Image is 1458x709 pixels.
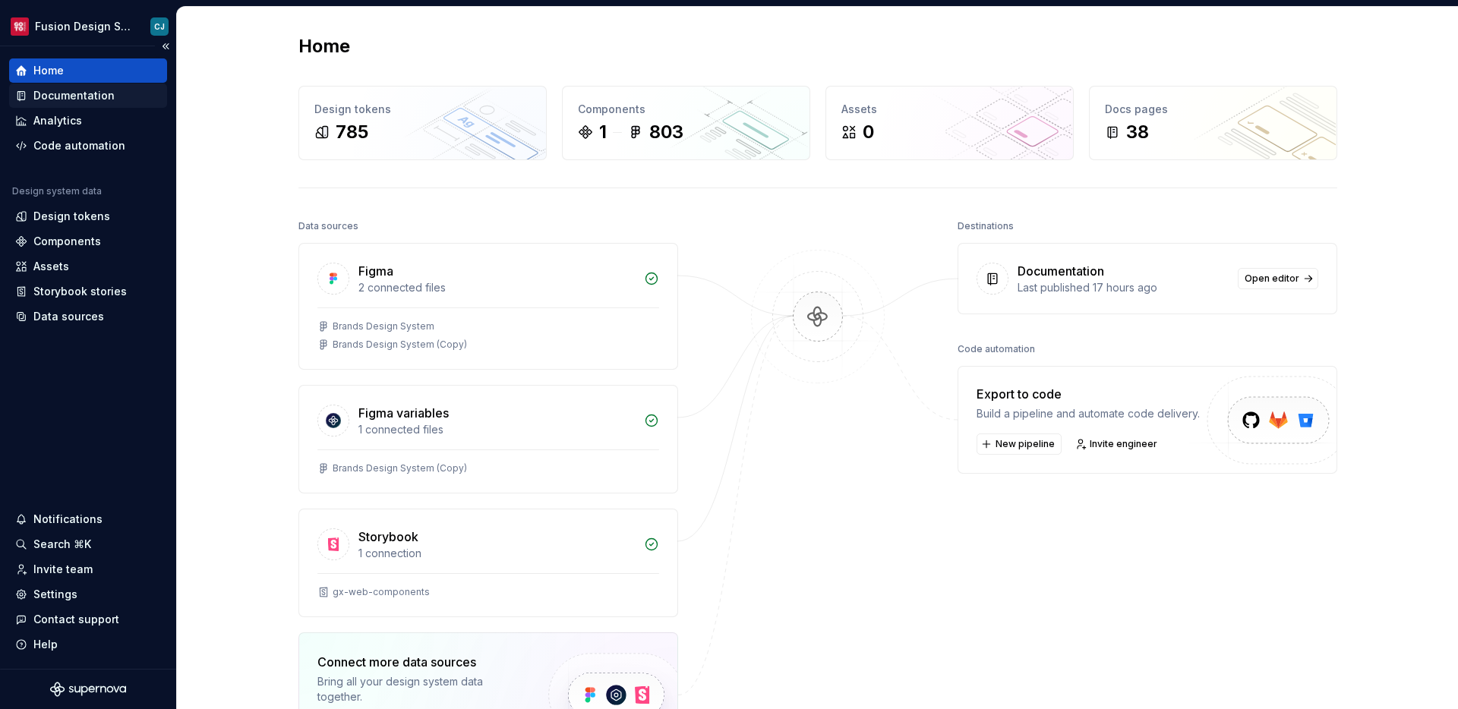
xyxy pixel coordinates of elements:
div: 38 [1126,120,1149,144]
a: Docs pages38 [1089,86,1337,160]
div: Export to code [977,385,1200,403]
div: Code automation [958,339,1035,360]
div: Storybook [358,528,418,546]
div: Data sources [33,309,104,324]
a: Figma2 connected filesBrands Design SystemBrands Design System (Copy) [298,243,678,370]
h2: Home [298,34,350,58]
div: Build a pipeline and automate code delivery. [977,406,1200,421]
div: 1 connection [358,546,635,561]
div: Last published 17 hours ago [1018,280,1229,295]
svg: Supernova Logo [50,682,126,697]
div: 785 [336,120,368,144]
div: Docs pages [1105,102,1321,117]
a: Code automation [9,134,167,158]
span: Open editor [1245,273,1299,285]
div: Settings [33,587,77,602]
div: Design system data [12,185,102,197]
div: Components [578,102,794,117]
div: 1 connected files [358,422,635,437]
div: Notifications [33,512,103,527]
div: Documentation [33,88,115,103]
a: Design tokens785 [298,86,547,160]
div: Fusion Design System [35,19,132,34]
button: Search ⌘K [9,532,167,556]
div: Brands Design System (Copy) [333,339,467,351]
div: Documentation [1018,262,1104,280]
button: Help [9,632,167,657]
div: Brands Design System [333,320,434,332]
a: Invite engineer [1071,433,1164,455]
a: Design tokens [9,204,167,228]
div: Help [33,637,58,652]
div: Figma variables [358,404,449,422]
a: Storybook stories [9,279,167,304]
a: Data sources [9,304,167,329]
a: Invite team [9,557,167,581]
div: Assets [33,259,69,274]
button: Collapse sidebar [155,36,176,57]
div: Code automation [33,138,125,153]
div: Components [33,234,101,249]
button: New pipeline [977,433,1062,455]
a: Components1803 [562,86,810,160]
div: Design tokens [314,102,531,117]
div: Figma [358,262,393,280]
a: Open editor [1238,268,1318,289]
a: Assets [9,254,167,279]
a: Documentation [9,84,167,108]
div: Brands Design System (Copy) [333,462,467,474]
div: Search ⌘K [33,537,91,552]
button: Notifications [9,507,167,531]
div: Invite team [33,562,93,577]
div: CJ [154,20,165,33]
a: Settings [9,582,167,607]
div: Data sources [298,216,358,237]
div: Design tokens [33,209,110,224]
div: Bring all your design system data together. [317,674,522,704]
div: Home [33,63,64,78]
img: f4f33d50-0937-4074-a32a-c7cda971eed1.png [11,17,29,36]
div: gx-web-components [333,586,430,598]
div: 2 connected files [358,280,635,295]
div: 803 [649,120,683,144]
a: Analytics [9,109,167,133]
div: Contact support [33,612,119,627]
span: New pipeline [996,438,1055,450]
div: 0 [863,120,874,144]
a: Components [9,229,167,254]
span: Invite engineer [1090,438,1157,450]
a: Figma variables1 connected filesBrands Design System (Copy) [298,385,678,493]
a: Assets0 [825,86,1074,160]
div: Assets [841,102,1058,117]
div: Storybook stories [33,284,127,299]
a: Storybook1 connectiongx-web-components [298,509,678,617]
button: Fusion Design SystemCJ [3,10,173,43]
button: Contact support [9,607,167,632]
div: Connect more data sources [317,653,522,671]
a: Home [9,58,167,83]
div: 1 [599,120,607,144]
div: Analytics [33,113,82,128]
div: Destinations [958,216,1014,237]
